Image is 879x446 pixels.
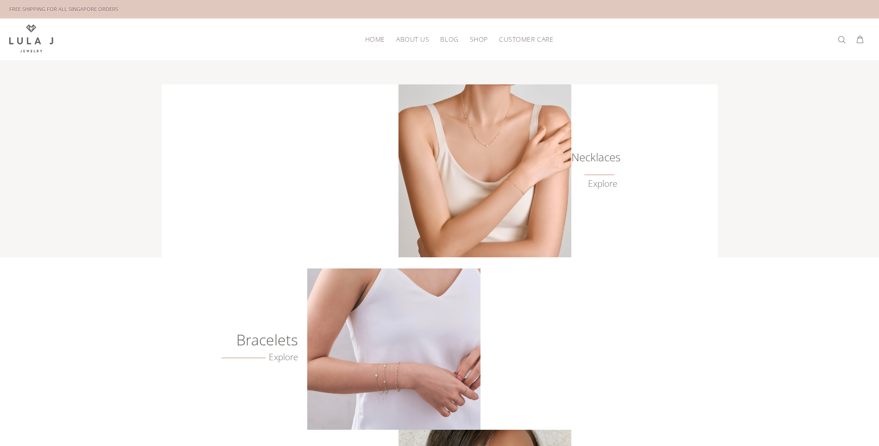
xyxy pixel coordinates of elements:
a: HOME [360,32,391,46]
h6: Bracelets [193,335,298,344]
a: About Us [391,32,435,46]
a: Blog [435,32,464,46]
a: Explore [588,178,617,189]
span: HOME [365,36,385,43]
div: FREE SHIPPING FOR ALL SINGAPORE ORDERS [9,4,118,14]
a: Shop [464,32,493,46]
a: Customer Care [493,32,553,46]
span: Customer Care [499,36,553,43]
h6: Necklaces [571,153,617,162]
span: About Us [396,36,429,43]
a: Explore [221,352,298,363]
span: Shop [470,36,488,43]
span: Blog [440,36,458,43]
img: Lula J Gold Necklaces Collection [398,84,571,257]
img: Crafted Gold Bracelets from Lula J Jewelry [307,268,480,430]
